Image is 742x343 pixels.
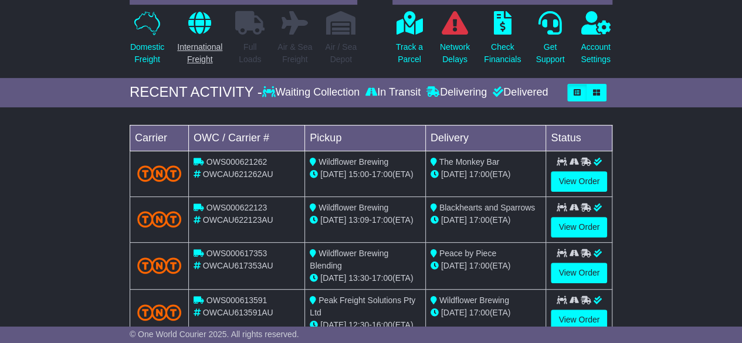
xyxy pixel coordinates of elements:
[206,296,267,305] span: OWS000613591
[395,11,423,72] a: Track aParcel
[130,84,262,101] div: RECENT ACTIVITY -
[310,168,421,181] div: - (ETA)
[469,261,490,270] span: 17:00
[469,308,490,317] span: 17:00
[203,261,273,270] span: OWCAU617353AU
[130,125,188,151] td: Carrier
[440,41,470,66] p: Network Delays
[439,249,496,258] span: Peace by Piece
[431,168,541,181] div: (ETA)
[206,203,267,212] span: OWS000622123
[130,41,164,66] p: Domestic Freight
[483,11,521,72] a: CheckFinancials
[441,308,467,317] span: [DATE]
[320,273,346,283] span: [DATE]
[431,260,541,272] div: (ETA)
[469,169,490,179] span: 17:00
[580,11,611,72] a: AccountSettings
[348,169,369,179] span: 15:00
[130,330,299,339] span: © One World Courier 2025. All rights reserved.
[396,41,423,66] p: Track a Parcel
[320,215,346,225] span: [DATE]
[319,203,388,212] span: Wildflower Brewing
[137,165,181,181] img: TNT_Domestic.png
[310,296,415,317] span: Peak Freight Solutions Pty Ltd
[551,217,607,237] a: View Order
[372,320,392,330] span: 16:00
[439,296,509,305] span: Wildflower Brewing
[235,41,265,66] p: Full Loads
[425,125,546,151] td: Delivery
[439,157,499,167] span: The Monkey Bar
[325,41,357,66] p: Air / Sea Depot
[372,169,392,179] span: 17:00
[277,41,312,66] p: Air & Sea Freight
[188,125,304,151] td: OWC / Carrier #
[137,257,181,273] img: TNT_Domestic.png
[372,273,392,283] span: 17:00
[469,215,490,225] span: 17:00
[177,11,223,72] a: InternationalFreight
[490,86,548,99] div: Delivered
[203,308,273,317] span: OWCAU613591AU
[203,215,273,225] span: OWCAU622123AU
[423,86,490,99] div: Delivering
[319,157,388,167] span: Wildflower Brewing
[551,171,607,192] a: View Order
[551,263,607,283] a: View Order
[310,214,421,226] div: - (ETA)
[310,272,421,284] div: - (ETA)
[535,11,565,72] a: GetSupport
[305,125,426,151] td: Pickup
[439,11,470,72] a: NetworkDelays
[439,203,535,212] span: Blackhearts and Sparrows
[137,304,181,320] img: TNT_Domestic.png
[441,169,467,179] span: [DATE]
[348,273,369,283] span: 13:30
[372,215,392,225] span: 17:00
[262,86,362,99] div: Waiting Collection
[310,249,388,270] span: Wildflower Brewing Blending
[441,215,467,225] span: [DATE]
[431,307,541,319] div: (ETA)
[348,320,369,330] span: 12:30
[137,211,181,227] img: TNT_Domestic.png
[130,11,165,72] a: DomesticFreight
[484,41,521,66] p: Check Financials
[320,169,346,179] span: [DATE]
[581,41,611,66] p: Account Settings
[551,310,607,330] a: View Order
[536,41,564,66] p: Get Support
[441,261,467,270] span: [DATE]
[203,169,273,179] span: OWCAU621262AU
[348,215,369,225] span: 13:09
[177,41,222,66] p: International Freight
[206,249,267,258] span: OWS000617353
[546,125,612,151] td: Status
[310,319,421,331] div: - (ETA)
[431,214,541,226] div: (ETA)
[362,86,423,99] div: In Transit
[320,320,346,330] span: [DATE]
[206,157,267,167] span: OWS000621262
